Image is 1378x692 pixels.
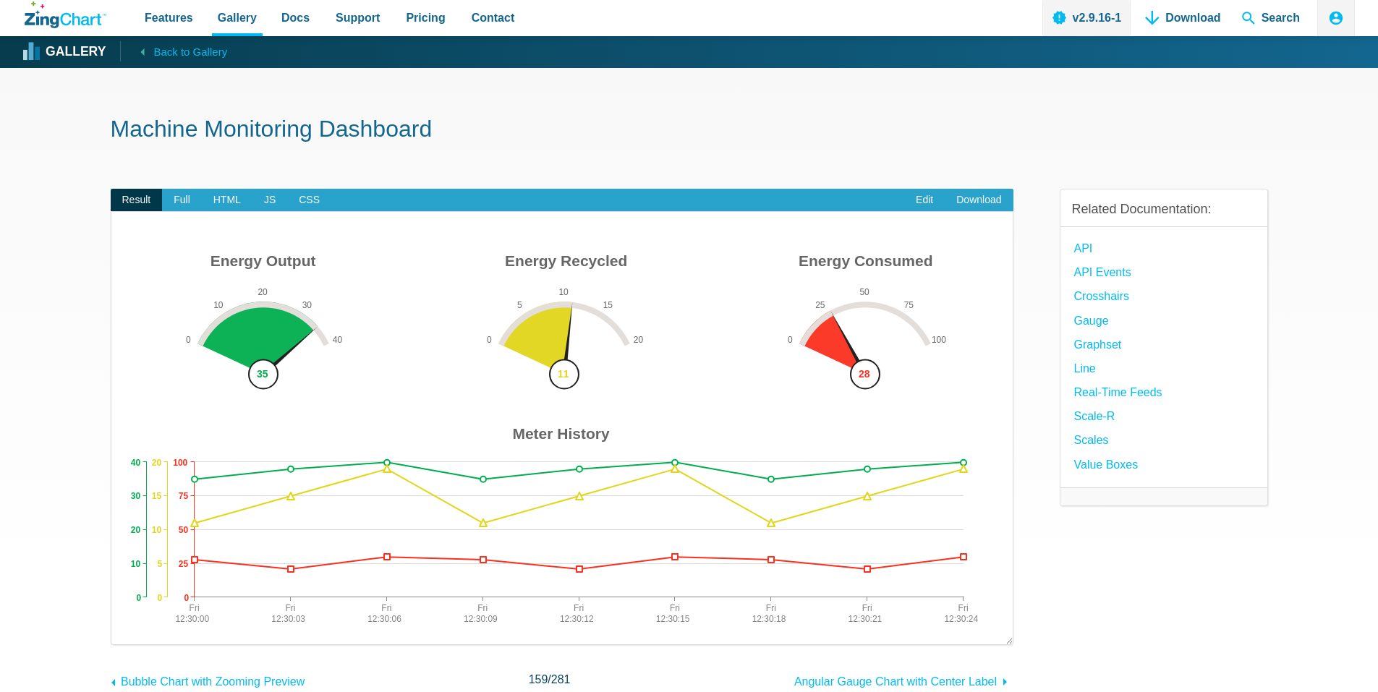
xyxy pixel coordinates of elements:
[406,8,445,27] span: Pricing
[336,8,380,27] span: Support
[1074,383,1162,402] a: Real-Time Feeds
[153,43,227,61] span: Back to Gallery
[794,668,1013,691] a: Angular Gauge Chart with Center Label
[1074,262,1131,282] a: API Events
[1072,201,1256,218] h3: Related Documentation:
[551,673,571,685] span: 281
[218,8,257,27] span: Gallery
[120,41,227,61] a: Back to Gallery
[1074,311,1109,330] a: Gauge
[1074,335,1122,354] a: Graphset
[1074,239,1093,258] a: API
[945,189,1013,212] a: Download
[162,189,202,212] span: Full
[1074,359,1096,378] a: Line
[529,673,548,685] span: 159
[202,189,252,212] span: HTML
[145,8,193,27] span: Features
[287,189,331,212] span: CSS
[1074,455,1139,474] a: Value Boxes
[252,189,287,212] span: JS
[472,8,515,27] span: Contact
[281,8,310,27] span: Docs
[121,675,305,688] span: Bubble Chart with Zooming Preview
[25,1,106,28] a: ZingChart Logo. Click to return to the homepage
[111,189,163,212] span: Result
[794,675,997,688] span: Angular Gauge Chart with Center Label
[904,189,945,212] a: Edit
[1074,406,1115,426] a: Scale-R
[1074,430,1109,450] a: Scales
[111,211,1013,644] div: ​
[111,114,1268,147] h1: Machine Monitoring Dashboard
[46,46,106,59] strong: Gallery
[529,670,571,689] span: /
[1074,286,1129,306] a: Crosshairs
[111,668,305,691] a: Bubble Chart with Zooming Preview
[25,41,106,63] a: Gallery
